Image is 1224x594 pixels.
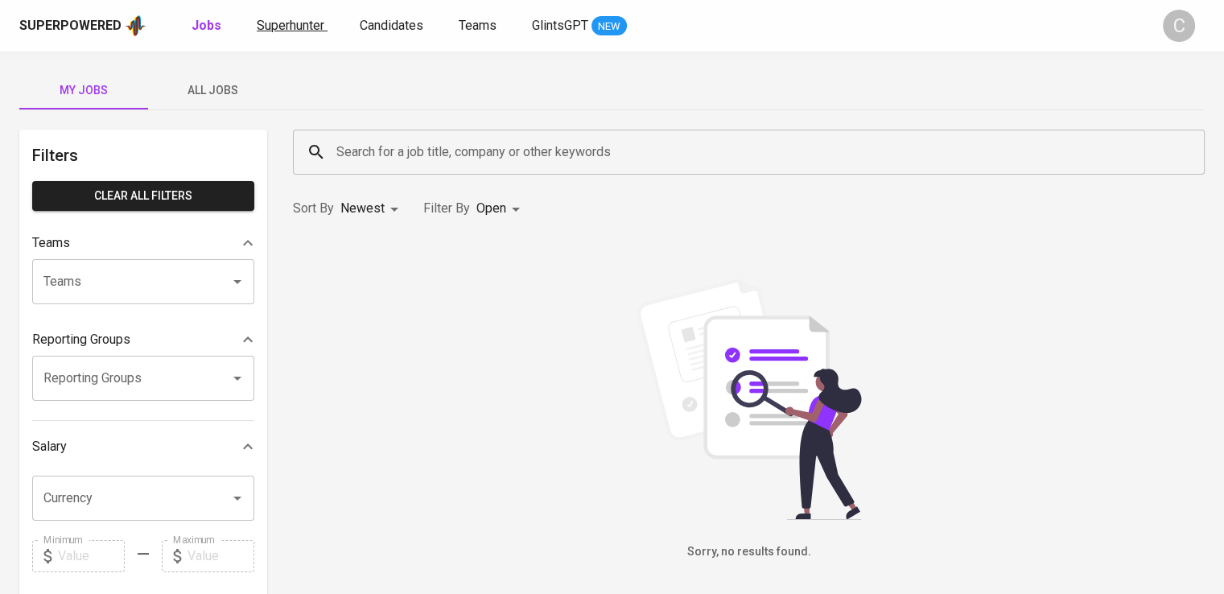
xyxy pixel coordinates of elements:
button: Clear All filters [32,181,254,211]
span: Superhunter [257,18,324,33]
span: Open [476,200,506,216]
div: Salary [32,431,254,463]
span: Teams [459,18,497,33]
span: GlintsGPT [532,18,588,33]
p: Newest [340,199,385,218]
span: All Jobs [158,80,267,101]
img: file_searching.svg [628,278,870,520]
span: NEW [591,19,627,35]
a: Superpoweredapp logo [19,14,146,38]
a: Teams [459,16,500,36]
div: Superpowered [19,17,122,35]
div: Teams [32,227,254,259]
p: Reporting Groups [32,330,130,349]
button: Open [226,367,249,390]
a: Jobs [192,16,225,36]
b: Jobs [192,18,221,33]
img: app logo [125,14,146,38]
p: Salary [32,437,67,456]
a: GlintsGPT NEW [532,16,627,36]
button: Open [226,270,249,293]
div: Newest [340,194,404,224]
span: Candidates [360,18,423,33]
button: Open [226,487,249,509]
h6: Filters [32,142,254,168]
p: Filter By [423,199,470,218]
div: Reporting Groups [32,324,254,356]
div: C [1163,10,1195,42]
p: Sort By [293,199,334,218]
div: Open [476,194,525,224]
h6: Sorry, no results found. [293,543,1205,561]
span: My Jobs [29,80,138,101]
a: Superhunter [257,16,328,36]
span: Clear All filters [45,186,241,206]
a: Candidates [360,16,427,36]
input: Value [58,540,125,572]
input: Value [188,540,254,572]
p: Teams [32,233,70,253]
